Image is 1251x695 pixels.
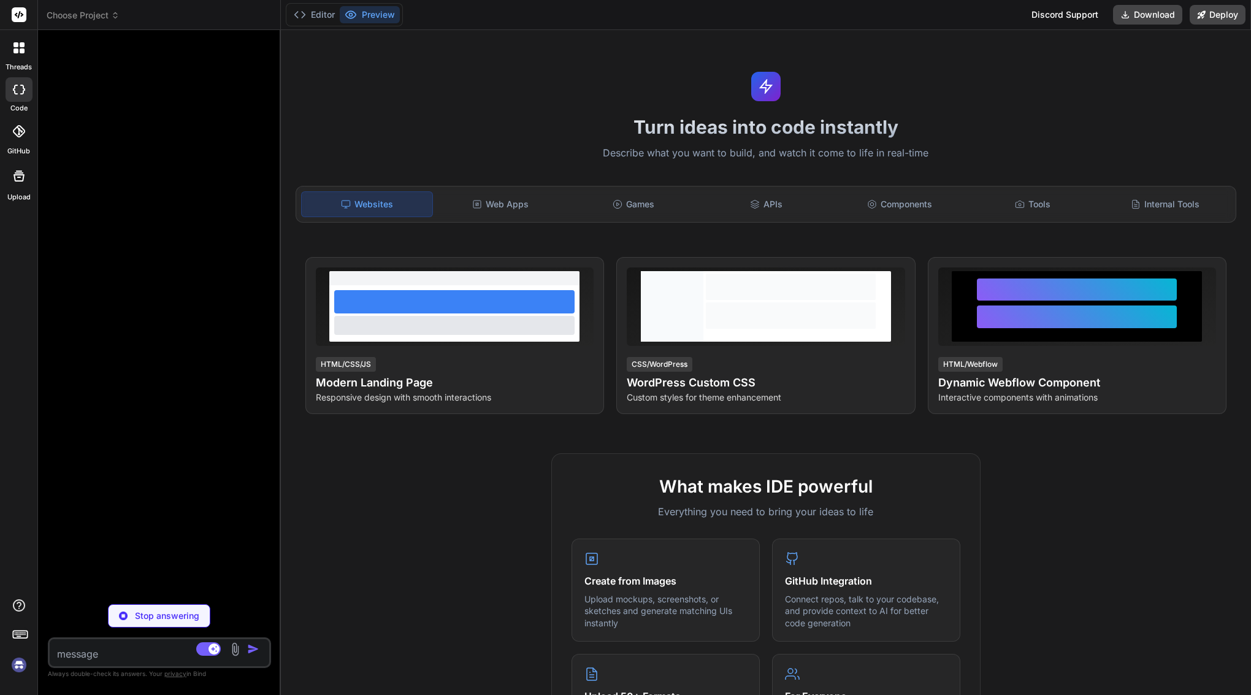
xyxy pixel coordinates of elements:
[785,574,947,588] h4: GitHub Integration
[48,668,271,680] p: Always double-check its answers. Your in Bind
[938,391,1216,404] p: Interactive components with animations
[301,191,433,217] div: Websites
[627,374,905,391] h4: WordPress Custom CSS
[316,391,594,404] p: Responsive design with smooth interactions
[785,593,947,629] p: Connect repos, talk to your codebase, and provide context to AI for better code generation
[435,191,566,217] div: Web Apps
[701,191,832,217] div: APIs
[288,145,1244,161] p: Describe what you want to build, and watch it come to life in real-time
[164,670,186,677] span: privacy
[288,116,1244,138] h1: Turn ideas into code instantly
[584,593,747,629] p: Upload mockups, screenshots, or sketches and generate matching UIs instantly
[1113,5,1182,25] button: Download
[967,191,1098,217] div: Tools
[340,6,400,23] button: Preview
[47,9,120,21] span: Choose Project
[938,374,1216,391] h4: Dynamic Webflow Component
[627,391,905,404] p: Custom styles for theme enhancement
[572,474,960,499] h2: What makes IDE powerful
[1024,5,1106,25] div: Discord Support
[316,357,376,372] div: HTML/CSS/JS
[9,655,29,675] img: signin
[7,192,31,202] label: Upload
[228,642,242,656] img: attachment
[938,357,1003,372] div: HTML/Webflow
[6,62,32,72] label: threads
[568,191,698,217] div: Games
[316,374,594,391] h4: Modern Landing Page
[1190,5,1245,25] button: Deploy
[7,146,30,156] label: GitHub
[289,6,340,23] button: Editor
[135,610,199,622] p: Stop answering
[572,504,960,519] p: Everything you need to bring your ideas to life
[247,643,259,655] img: icon
[1100,191,1231,217] div: Internal Tools
[584,574,747,588] h4: Create from Images
[627,357,692,372] div: CSS/WordPress
[10,103,28,113] label: code
[834,191,965,217] div: Components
